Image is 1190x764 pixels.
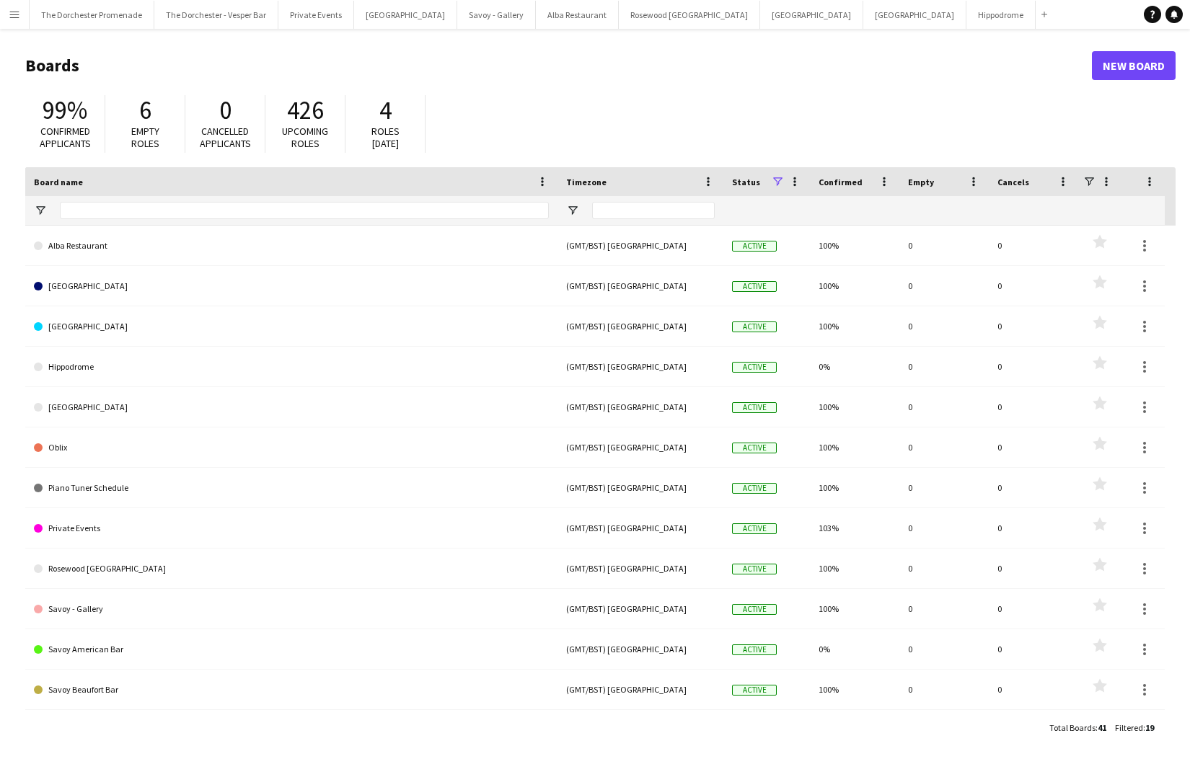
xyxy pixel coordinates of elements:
button: [GEOGRAPHIC_DATA] [863,1,966,29]
div: (GMT/BST) [GEOGRAPHIC_DATA] [557,306,723,346]
div: (GMT/BST) [GEOGRAPHIC_DATA] [557,347,723,386]
div: (GMT/BST) [GEOGRAPHIC_DATA] [557,670,723,709]
a: Hippodrome [34,347,549,387]
a: Rosewood [GEOGRAPHIC_DATA] [34,548,549,589]
div: 100% [810,548,899,588]
span: Cancels [997,177,1029,187]
div: 0 [899,589,989,628]
a: Savoy American Bar [34,629,549,670]
button: [GEOGRAPHIC_DATA] [354,1,457,29]
div: : [1115,714,1154,742]
a: [GEOGRAPHIC_DATA] [34,387,549,427]
span: Active [732,321,777,332]
span: Active [732,523,777,534]
div: (GMT/BST) [GEOGRAPHIC_DATA] [557,226,723,265]
div: 103% [810,508,899,548]
div: 100% [810,387,899,427]
span: Active [732,402,777,413]
span: Active [732,483,777,494]
a: [GEOGRAPHIC_DATA] [34,306,549,347]
div: 0 [899,548,989,588]
div: 0 [899,266,989,306]
input: Timezone Filter Input [592,202,715,219]
div: 0% [810,347,899,386]
div: 100% [810,670,899,709]
span: Active [732,281,777,292]
button: Alba Restaurant [536,1,619,29]
button: Open Filter Menu [34,204,47,217]
div: (GMT/BST) [GEOGRAPHIC_DATA] [557,387,723,427]
span: Upcoming roles [282,125,328,150]
div: (GMT/BST) [GEOGRAPHIC_DATA] [557,629,723,669]
span: 4 [379,94,392,126]
span: Status [732,177,760,187]
div: 0 [989,589,1078,628]
a: [GEOGRAPHIC_DATA] [34,266,549,306]
div: (GMT/BST) [GEOGRAPHIC_DATA] [557,710,723,750]
button: [GEOGRAPHIC_DATA] [760,1,863,29]
span: 41 [1098,722,1106,733]
span: Active [732,362,777,373]
span: Active [732,685,777,696]
span: 6 [139,94,151,126]
div: 0 [899,347,989,386]
div: 0 [899,710,989,750]
div: 0 [989,306,1078,346]
span: 99% [43,94,87,126]
div: 0 [899,226,989,265]
span: 19 [1145,722,1154,733]
span: Filtered [1115,722,1143,733]
div: 100% [810,427,899,467]
div: (GMT/BST) [GEOGRAPHIC_DATA] [557,548,723,588]
span: Confirmed [819,177,863,187]
div: 0 [899,508,989,548]
div: (GMT/BST) [GEOGRAPHIC_DATA] [557,266,723,306]
span: Active [732,644,777,655]
div: 0 [989,387,1078,427]
div: 100% [810,468,899,507]
div: (GMT/BST) [GEOGRAPHIC_DATA] [557,508,723,548]
div: 0% [810,710,899,750]
button: Rosewood [GEOGRAPHIC_DATA] [619,1,760,29]
a: New Board [1092,51,1176,80]
div: 0% [810,629,899,669]
div: 0 [899,306,989,346]
span: Board name [34,177,83,187]
div: 100% [810,306,899,346]
span: Empty roles [131,125,159,150]
span: Roles [DATE] [371,125,400,150]
div: 0 [899,629,989,669]
span: Cancelled applicants [200,125,251,150]
div: (GMT/BST) [GEOGRAPHIC_DATA] [557,468,723,507]
button: The Dorchester Promenade [30,1,154,29]
div: 0 [989,226,1078,265]
input: Board name Filter Input [60,202,549,219]
div: 0 [989,629,1078,669]
a: Private Events [34,508,549,548]
a: Spy Bar [34,710,549,750]
div: 0 [989,710,1078,750]
button: The Dorchester - Vesper Bar [154,1,278,29]
span: Active [732,443,777,453]
span: Active [732,241,777,252]
div: 0 [989,427,1078,467]
span: Active [732,604,777,615]
div: 0 [899,387,989,427]
span: 426 [287,94,324,126]
div: 0 [989,548,1078,588]
div: 100% [810,226,899,265]
div: 0 [989,266,1078,306]
div: 0 [899,427,989,467]
span: Empty [908,177,934,187]
button: Private Events [278,1,354,29]
button: Open Filter Menu [566,204,579,217]
div: 0 [989,508,1078,548]
div: 0 [989,468,1078,507]
div: 0 [989,670,1078,709]
a: Piano Tuner Schedule [34,468,549,508]
div: 0 [899,468,989,507]
h1: Boards [25,55,1092,76]
a: Alba Restaurant [34,226,549,266]
a: Oblix [34,427,549,468]
div: 0 [989,347,1078,386]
